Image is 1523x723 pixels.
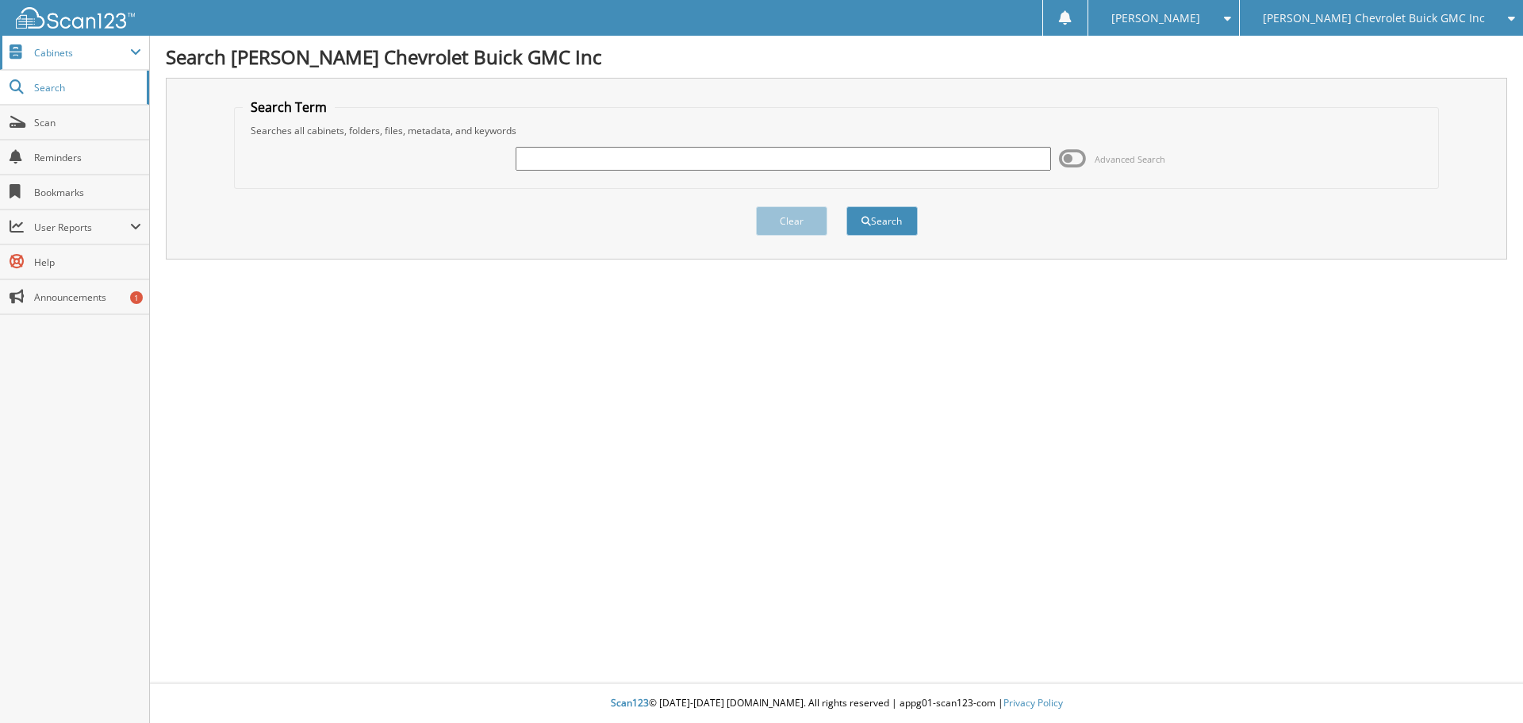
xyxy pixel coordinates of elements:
[846,206,918,236] button: Search
[756,206,827,236] button: Clear
[1263,13,1485,23] span: [PERSON_NAME] Chevrolet Buick GMC Inc
[16,7,135,29] img: scan123-logo-white.svg
[1003,696,1063,710] a: Privacy Policy
[34,46,130,60] span: Cabinets
[34,151,141,164] span: Reminders
[34,221,130,234] span: User Reports
[34,256,141,269] span: Help
[34,186,141,199] span: Bookmarks
[150,684,1523,723] div: © [DATE]-[DATE] [DOMAIN_NAME]. All rights reserved | appg01-scan123-com |
[34,116,141,129] span: Scan
[34,290,141,304] span: Announcements
[243,98,335,116] legend: Search Term
[166,44,1507,70] h1: Search [PERSON_NAME] Chevrolet Buick GMC Inc
[1095,153,1165,165] span: Advanced Search
[1111,13,1200,23] span: [PERSON_NAME]
[34,81,139,94] span: Search
[130,291,143,304] div: 1
[611,696,649,710] span: Scan123
[243,124,1431,137] div: Searches all cabinets, folders, files, metadata, and keywords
